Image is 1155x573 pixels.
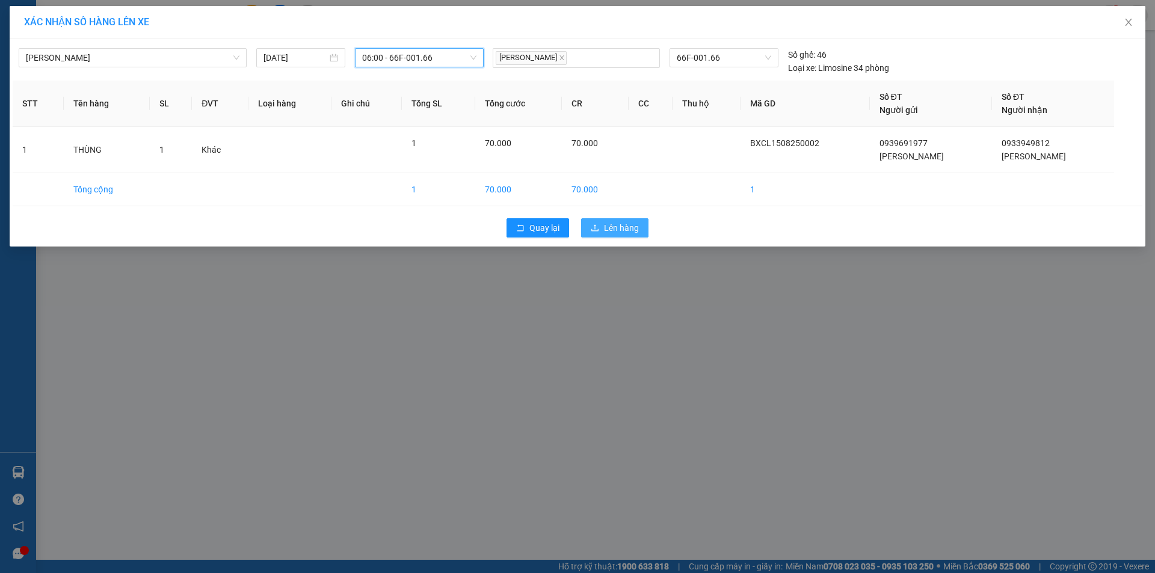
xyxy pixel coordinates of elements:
span: [PERSON_NAME] [1002,152,1066,161]
button: rollbackQuay lại [507,218,569,237]
span: Số ĐT [879,92,902,102]
span: 0933949812 [1002,138,1050,148]
div: [PERSON_NAME] [10,39,106,54]
span: Quay lại [529,221,559,234]
span: [PERSON_NAME] [496,51,567,65]
button: uploadLên hàng [581,218,648,237]
th: STT [13,81,64,127]
td: 1 [13,127,64,173]
div: 70.000 [9,78,108,92]
div: [GEOGRAPHIC_DATA] [115,10,237,37]
span: upload [591,224,599,233]
th: CC [629,81,673,127]
span: Số ĐT [1002,92,1024,102]
span: BXCL1508250002 [750,138,819,148]
th: Mã GD [741,81,870,127]
th: Tên hàng [64,81,150,127]
th: SL [150,81,192,127]
span: Nhận: [115,10,144,23]
span: close [1124,17,1133,27]
input: 15/08/2025 [263,51,327,64]
span: Người nhận [1002,105,1047,115]
span: 0939691977 [879,138,928,148]
button: Close [1112,6,1145,40]
div: [PERSON_NAME] [115,37,237,52]
td: Khác [192,127,248,173]
span: Gửi: [10,11,29,24]
td: Tổng cộng [64,173,150,206]
td: 70.000 [562,173,629,206]
span: Người gửi [879,105,918,115]
th: CR [562,81,629,127]
th: Tổng cước [475,81,562,127]
span: 1 [159,145,164,155]
div: 46 [788,48,827,61]
span: Số ghế: [788,48,815,61]
span: [PERSON_NAME] [879,152,944,161]
th: Tổng SL [402,81,475,127]
th: Thu hộ [673,81,741,127]
div: Limosine 34 phòng [788,61,889,75]
span: 1 [411,138,416,148]
td: THÙNG [64,127,150,173]
span: XÁC NHẬN SỐ HÀNG LÊN XE [24,16,149,28]
th: ĐVT [192,81,248,127]
span: 66F-001.66 [677,49,771,67]
td: 1 [402,173,475,206]
th: Ghi chú [331,81,402,127]
div: BX [PERSON_NAME] [10,10,106,39]
span: rollback [516,224,525,233]
th: Loại hàng [248,81,332,127]
td: 1 [741,173,870,206]
span: close [559,55,565,61]
td: 70.000 [475,173,562,206]
span: Loại xe: [788,61,816,75]
div: 0933949812 [115,52,237,69]
span: 70.000 [571,138,598,148]
span: Cao Lãnh - Hồ Chí Minh [26,49,239,67]
span: Lên hàng [604,221,639,234]
span: 70.000 [485,138,511,148]
div: 0939691977 [10,54,106,70]
span: 06:00 - 66F-001.66 [362,49,476,67]
span: Đã thu : [9,79,46,91]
